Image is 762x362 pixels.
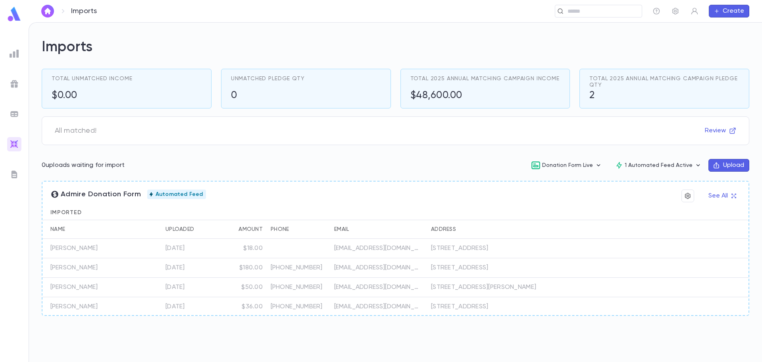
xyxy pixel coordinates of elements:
[243,244,263,252] div: $18.00
[165,244,185,252] div: 9/1/2025
[410,75,560,82] span: Total 2025 Annual Matching Campaign Income
[42,161,125,169] p: 0 uploads waiting for import
[410,90,462,102] h5: $48,600.00
[165,283,185,291] div: 8/27/2025
[50,210,82,215] span: Imported
[609,158,708,173] button: 1 Automated Feed Active
[50,244,98,252] p: [PERSON_NAME]
[242,303,263,311] div: $36.00
[271,264,326,272] p: [PHONE_NUMBER]
[525,158,609,173] button: Donation Form Live
[431,244,488,252] div: [STREET_ADDRESS]
[165,220,194,239] div: Uploaded
[271,220,289,239] div: Phone
[165,303,185,311] div: 8/26/2025
[42,220,142,239] div: Name
[50,283,98,291] p: [PERSON_NAME]
[50,220,65,239] div: Name
[431,264,488,272] div: [STREET_ADDRESS]
[330,220,427,239] div: Email
[10,170,19,179] img: letters_grey.7941b92b52307dd3b8a917253454ce1c.svg
[50,264,98,272] p: [PERSON_NAME]
[431,220,456,239] div: Address
[708,159,749,172] button: Upload
[431,283,536,291] div: [STREET_ADDRESS][PERSON_NAME]
[10,139,19,149] img: imports_gradient.a72c8319815fb0872a7f9c3309a0627a.svg
[709,5,749,17] button: Create
[700,124,741,137] button: Review
[152,191,206,197] span: Automated Feed
[267,220,330,239] div: Phone
[10,79,19,89] img: campaigns_grey.99e729a5f7ee94e3726e6486bddda8f1.svg
[431,303,488,311] div: [STREET_ADDRESS]
[589,90,595,102] h5: 2
[52,90,77,102] h5: $0.00
[10,49,19,58] img: reports_grey.c525e4749d1bce6a11f5fe2a8de1b229.svg
[50,303,98,311] p: [PERSON_NAME]
[334,264,421,272] p: [EMAIL_ADDRESS][DOMAIN_NAME]
[334,244,421,252] p: [EMAIL_ADDRESS][DOMAIN_NAME]
[71,7,97,15] p: Imports
[241,283,263,291] div: $50.00
[334,283,421,291] p: [EMAIL_ADDRESS][DOMAIN_NAME]
[6,6,22,22] img: logo
[334,220,349,239] div: Email
[231,90,237,102] h5: 0
[50,122,101,140] span: All matched!
[427,220,566,239] div: Address
[50,190,141,199] span: Admire Donation Form
[271,283,326,291] p: [PHONE_NUMBER]
[589,75,739,88] span: Total 2025 Annual Matching Campaign Pledge Qty
[43,8,52,14] img: home_white.a664292cf8c1dea59945f0da9f25487c.svg
[239,264,263,272] div: $180.00
[239,220,263,239] div: Amount
[221,220,267,239] div: Amount
[334,303,421,311] p: [EMAIL_ADDRESS][DOMAIN_NAME]
[165,264,185,272] div: 8/30/2025
[42,39,749,56] h2: Imports
[271,303,326,311] p: [PHONE_NUMBER]
[704,190,741,202] button: See All
[52,75,132,82] span: Total Unmatched Income
[10,109,19,119] img: batches_grey.339ca447c9d9533ef1741baa751efc33.svg
[162,220,221,239] div: Uploaded
[231,75,305,82] span: Unmatched Pledge Qty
